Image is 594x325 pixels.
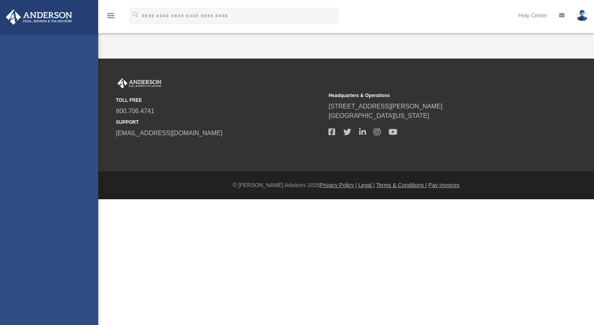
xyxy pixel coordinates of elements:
a: Pay Invoices [428,182,459,188]
i: search [131,11,140,19]
div: © [PERSON_NAME] Advisors 2025 [98,181,594,189]
img: User Pic [576,10,588,21]
a: Legal | [358,182,375,188]
small: Headquarters & Operations [328,92,535,99]
small: SUPPORT [116,119,323,126]
i: menu [106,11,115,20]
a: Terms & Conditions | [376,182,427,188]
a: menu [106,15,115,20]
img: Anderson Advisors Platinum Portal [4,9,75,25]
img: Anderson Advisors Platinum Portal [116,78,163,88]
a: 800.706.4741 [116,108,154,114]
a: [GEOGRAPHIC_DATA][US_STATE] [328,112,429,119]
small: TOLL FREE [116,97,323,104]
a: [STREET_ADDRESS][PERSON_NAME] [328,103,442,110]
a: Privacy Policy | [320,182,357,188]
a: [EMAIL_ADDRESS][DOMAIN_NAME] [116,130,222,136]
